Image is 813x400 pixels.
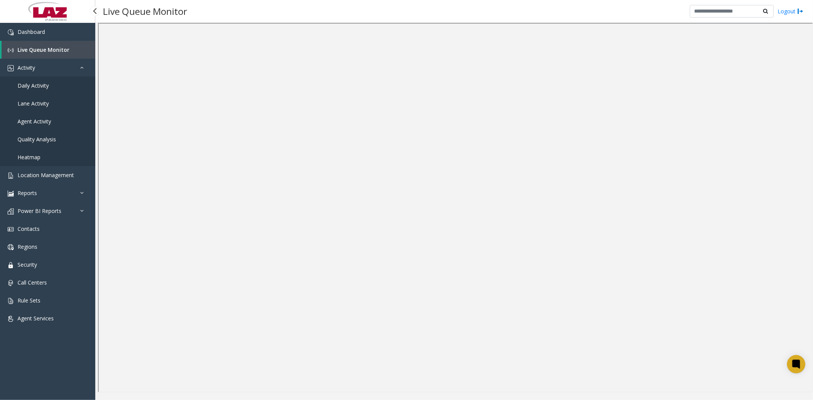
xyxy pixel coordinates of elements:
[18,100,49,107] span: Lane Activity
[18,261,37,268] span: Security
[18,297,40,304] span: Rule Sets
[8,298,14,304] img: 'icon'
[18,243,37,250] span: Regions
[18,118,51,125] span: Agent Activity
[8,208,14,214] img: 'icon'
[8,173,14,179] img: 'icon'
[8,226,14,232] img: 'icon'
[18,28,45,35] span: Dashboard
[99,2,191,21] h3: Live Queue Monitor
[8,29,14,35] img: 'icon'
[8,244,14,250] img: 'icon'
[18,279,47,286] span: Call Centers
[8,316,14,322] img: 'icon'
[18,315,54,322] span: Agent Services
[18,82,49,89] span: Daily Activity
[18,171,74,179] span: Location Management
[18,207,61,214] span: Power BI Reports
[2,41,95,59] a: Live Queue Monitor
[18,225,40,232] span: Contacts
[8,65,14,71] img: 'icon'
[18,64,35,71] span: Activity
[18,189,37,197] span: Reports
[8,47,14,53] img: 'icon'
[18,136,56,143] span: Quality Analysis
[8,262,14,268] img: 'icon'
[18,154,40,161] span: Heatmap
[797,7,803,15] img: logout
[8,190,14,197] img: 'icon'
[8,280,14,286] img: 'icon'
[18,46,69,53] span: Live Queue Monitor
[778,7,803,15] a: Logout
